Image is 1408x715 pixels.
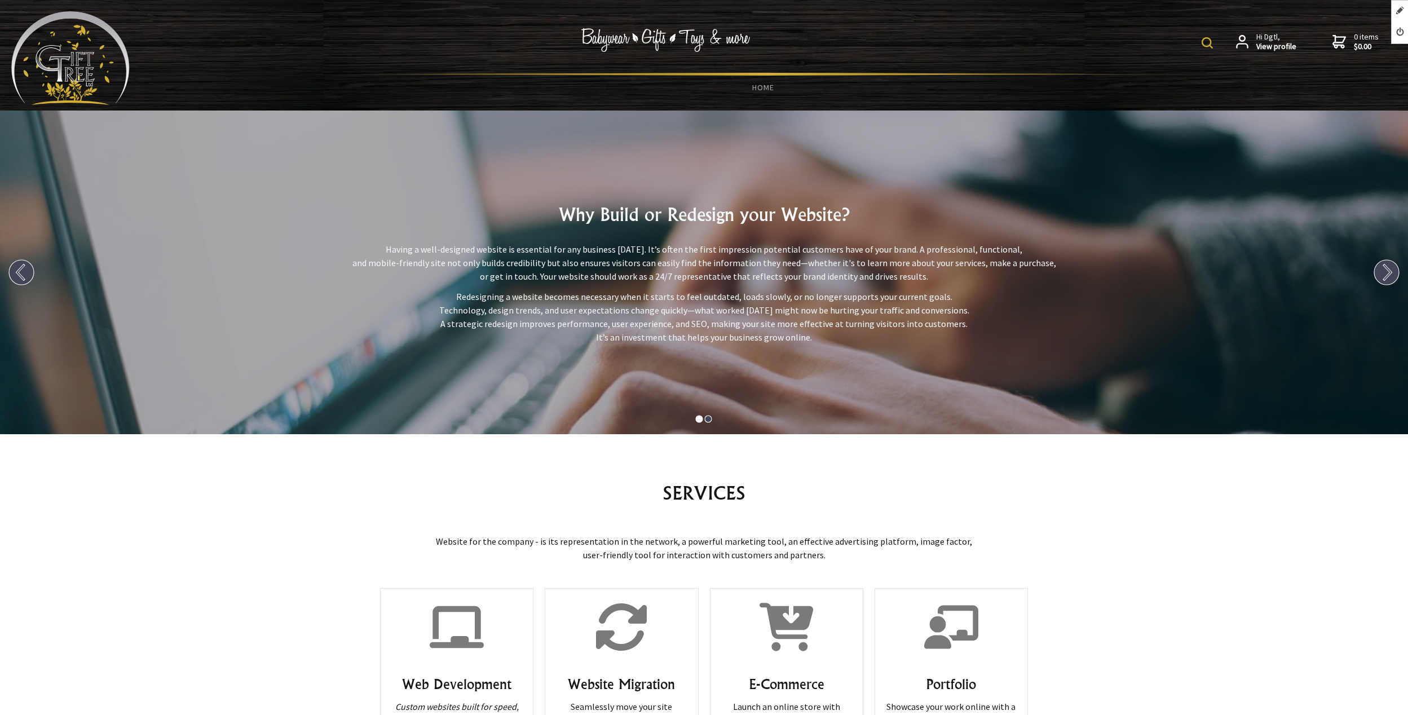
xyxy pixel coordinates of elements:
[392,675,522,693] h3: Web Development
[1236,32,1296,52] a: Hi Dgtl,View profile
[1354,32,1379,52] span: 0 items
[1202,37,1213,48] img: product search
[1332,32,1379,52] a: 0 items$0.00
[722,675,851,693] h3: E-Commerce
[581,28,751,52] img: Babywear - Gifts - Toys & more
[886,675,1016,693] h3: Portfolio
[370,479,1038,506] h2: SERVICES
[9,242,1399,283] p: Having a well-designed website is essential for any business [DATE]. It’s often the first impress...
[1256,42,1296,52] strong: View profile
[324,76,1203,99] a: HOME
[1354,42,1379,52] strong: $0.00
[9,201,1399,228] h2: Why Build or Redesign your Website?
[1256,32,1296,52] span: Hi Dgtl,
[11,11,130,105] img: Babyware - Gifts - Toys and more...
[9,290,1399,344] p: Redesigning a website becomes necessary when it starts to feel outdated, loads slowly, or no long...
[370,521,1038,575] p: Website for the company - is its representation in the network, a powerful marketing tool, an eff...
[557,675,686,693] h3: Website Migration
